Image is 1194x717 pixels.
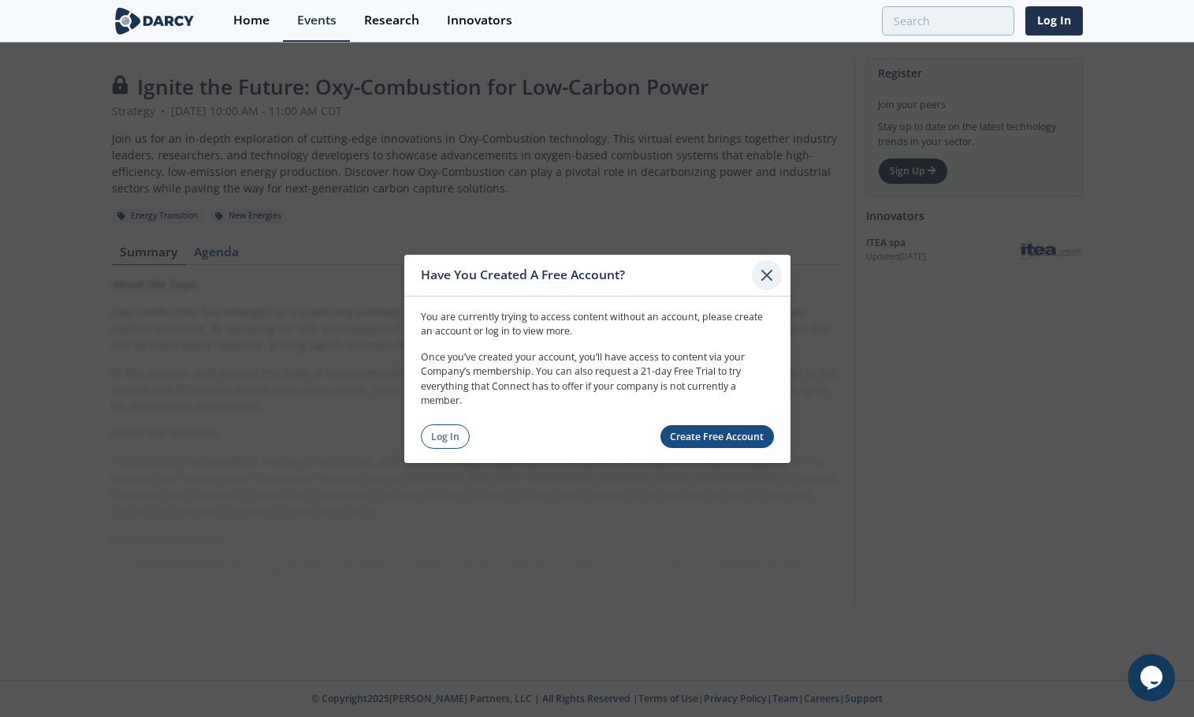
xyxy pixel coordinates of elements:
[112,7,198,35] img: logo-wide.svg
[1128,654,1178,701] iframe: chat widget
[421,424,471,449] a: Log In
[447,14,512,27] div: Innovators
[421,260,753,290] div: Have You Created A Free Account?
[1025,6,1083,35] a: Log In
[421,350,774,409] p: Once you’ve created your account, you’ll have access to content via your Company’s membership. Yo...
[233,14,270,27] div: Home
[421,310,774,339] p: You are currently trying to access content without an account, please create an account or log in...
[882,6,1014,35] input: Advanced Search
[297,14,337,27] div: Events
[660,425,774,448] a: Create Free Account
[364,14,419,27] div: Research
